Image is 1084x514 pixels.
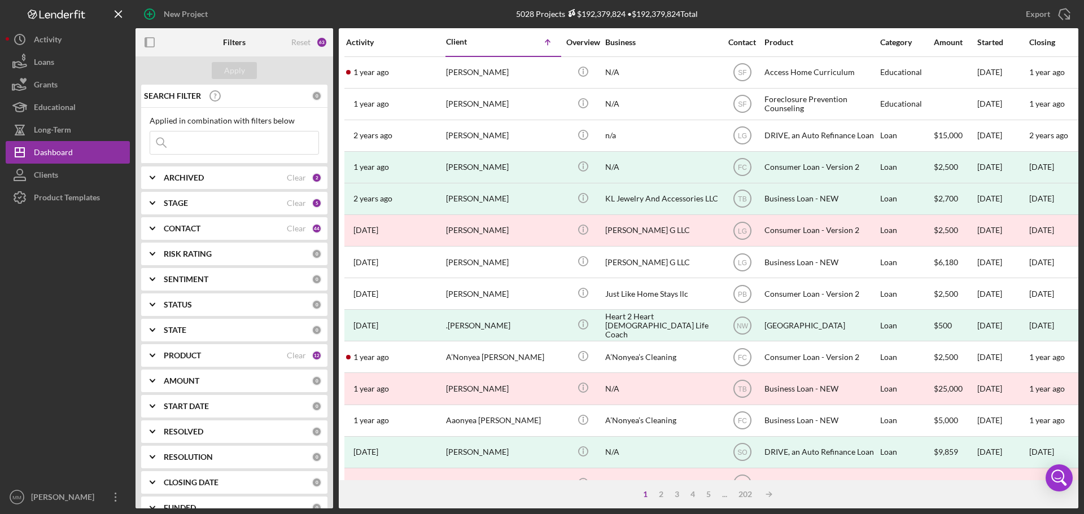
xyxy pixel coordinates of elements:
[353,226,378,235] time: 2025-02-18 20:21
[701,490,716,499] div: 5
[1046,464,1073,491] div: Open Intercom Messenger
[738,195,746,203] text: TB
[446,216,559,245] div: [PERSON_NAME]
[316,37,327,48] div: 63
[164,503,196,512] b: FUNDED
[934,257,958,267] span: $6,180
[977,89,1028,119] div: [DATE]
[164,453,213,462] b: RESOLUTION
[605,437,718,467] div: N/A
[1029,257,1054,267] time: [DATE]
[934,374,976,403] div: $25,000
[164,199,188,208] b: STAGE
[353,194,392,203] time: 2024-02-27 13:56
[733,490,758,499] div: 202
[291,38,311,47] div: Reset
[605,89,718,119] div: N/A
[312,198,322,208] div: 5
[880,437,933,467] div: Loan
[738,69,746,77] text: SF
[287,224,306,233] div: Clear
[934,352,958,362] span: $2,500
[764,121,877,151] div: DRIVE, an Auto Refinance Loan
[977,406,1028,436] div: [DATE]
[312,477,322,487] div: 0
[605,184,718,214] div: KL Jewelry And Accessories LLC
[34,141,73,166] div: Dashboard
[312,350,322,361] div: 12
[764,216,877,245] div: Consumer Loan - Version 2
[6,118,130,141] button: Long-Term
[934,289,958,298] span: $2,500
[934,38,976,47] div: Amount
[934,310,976,340] div: $500
[737,258,746,266] text: LG
[934,415,958,425] span: $5,000
[562,38,604,47] div: Overview
[934,152,976,182] div: $2,500
[6,164,130,186] button: Clients
[6,96,130,118] button: Educational
[605,247,718,277] div: [PERSON_NAME] G LLC
[605,374,718,403] div: N/A
[764,469,877,499] div: Business Loan - NEW
[565,9,626,19] div: $192,379,824
[312,274,322,284] div: 0
[880,406,933,436] div: Loan
[977,279,1028,309] div: [DATE]
[353,289,378,298] time: 2025-05-16 17:44
[446,121,559,151] div: [PERSON_NAME]
[353,447,378,456] time: 2022-11-17 22:39
[6,486,130,508] button: MM[PERSON_NAME]
[605,216,718,245] div: [PERSON_NAME] G LLC
[446,469,559,499] div: [PERSON_NAME]
[880,121,933,151] div: Loan
[977,216,1028,245] div: [DATE]
[737,449,747,456] text: SO
[446,152,559,182] div: [PERSON_NAME]
[446,437,559,467] div: [PERSON_NAME]
[764,310,877,340] div: [GEOGRAPHIC_DATA]
[164,351,201,360] b: PRODUCT
[312,503,322,513] div: 0
[34,51,54,76] div: Loans
[353,321,378,330] time: 2022-07-25 20:08
[135,3,219,25] button: New Project
[164,376,199,385] b: AMOUNT
[1029,415,1065,425] time: 1 year ago
[977,152,1028,182] div: [DATE]
[353,258,378,267] time: 2025-03-04 05:03
[764,279,877,309] div: Consumer Loan - Version 2
[737,322,749,330] text: NW
[738,164,747,172] text: FC
[977,247,1028,277] div: [DATE]
[164,402,209,411] b: START DATE
[446,342,559,372] div: A’Nonyea [PERSON_NAME]
[6,141,130,164] button: Dashboard
[605,58,718,87] div: N/A
[739,480,746,488] text: IN
[164,3,208,25] div: New Project
[880,279,933,309] div: Loan
[1029,194,1054,203] div: [DATE]
[977,38,1028,47] div: Started
[164,326,186,335] b: STATE
[446,310,559,340] div: .[PERSON_NAME]
[605,121,718,151] div: n/a
[353,162,389,172] time: 2024-05-22 15:13
[312,91,322,101] div: 0
[312,223,322,234] div: 44
[287,173,306,182] div: Clear
[880,89,933,119] div: Educational
[6,73,130,96] button: Grants
[144,91,201,100] b: SEARCH FILTER
[934,469,976,499] div: $35,000
[880,374,933,403] div: Loan
[764,152,877,182] div: Consumer Loan - Version 2
[6,51,130,73] a: Loans
[164,173,204,182] b: ARCHIVED
[737,132,746,140] text: LG
[12,494,21,500] text: MM
[312,173,322,183] div: 2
